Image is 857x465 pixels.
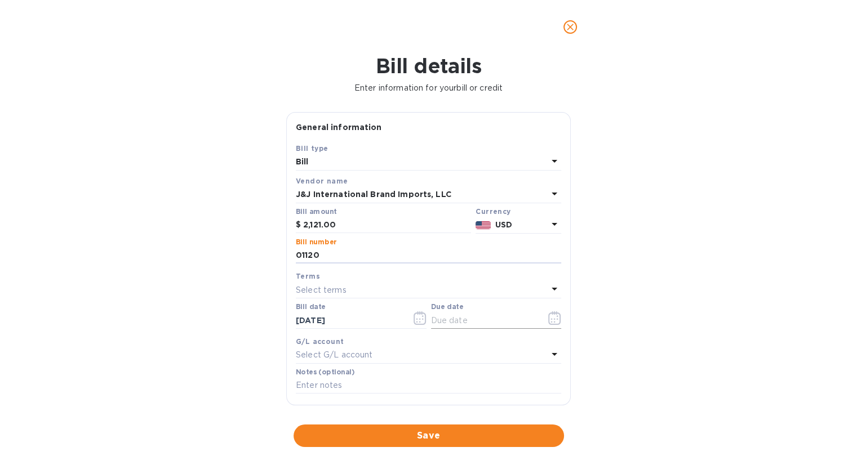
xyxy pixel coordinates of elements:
[296,144,328,153] b: Bill type
[296,217,303,234] div: $
[431,304,463,311] label: Due date
[476,221,491,229] img: USD
[495,220,512,229] b: USD
[296,337,344,346] b: G/L account
[296,157,309,166] b: Bill
[296,284,347,296] p: Select terms
[303,217,471,234] input: $ Enter bill amount
[296,247,561,264] input: Enter bill number
[303,429,555,442] span: Save
[296,239,336,245] label: Bill number
[296,369,355,375] label: Notes (optional)
[9,54,848,78] h1: Bill details
[294,424,564,447] button: Save
[296,208,336,215] label: Bill amount
[296,304,326,311] label: Bill date
[296,177,348,185] b: Vendor name
[476,207,510,216] b: Currency
[9,82,848,94] p: Enter information for your bill or credit
[296,272,320,280] b: Terms
[431,312,538,329] input: Due date
[296,123,382,132] b: General information
[296,190,451,199] b: J&J International Brand Imports, LLC
[557,14,584,41] button: close
[296,377,561,394] input: Enter notes
[296,312,402,329] input: Select date
[296,349,372,361] p: Select G/L account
